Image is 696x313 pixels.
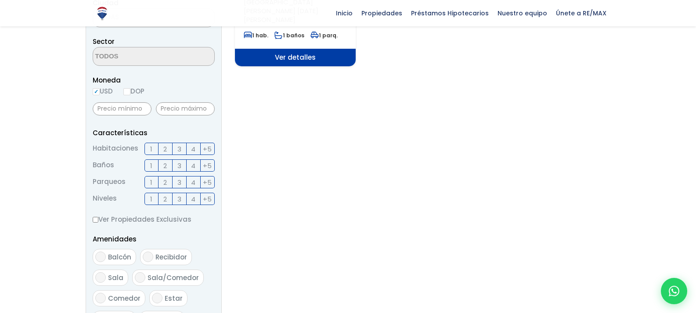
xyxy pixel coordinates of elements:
input: Sala/Comedor [135,272,145,283]
span: 3 [177,194,181,205]
span: 3 [177,177,181,188]
span: Nuestro equipo [493,7,552,20]
textarea: Search [93,47,178,66]
input: DOP [123,88,130,95]
label: Ver Propiedades Exclusivas [93,214,215,225]
input: Comedor [95,293,106,303]
span: Recibidor [155,252,187,262]
span: 2 [163,160,167,171]
span: 4 [191,144,195,155]
span: Balcón [108,252,131,262]
span: Parqueos [93,176,126,188]
span: 3 [177,160,181,171]
span: +5 [203,177,212,188]
input: Ver Propiedades Exclusivas [93,217,98,223]
span: Sala/Comedor [148,273,199,282]
input: Recibidor [143,252,153,262]
span: 1 [150,177,152,188]
span: Sala [108,273,123,282]
span: +5 [203,144,212,155]
span: +5 [203,160,212,171]
span: Sector [93,37,115,46]
span: 4 [191,177,195,188]
span: Niveles [93,193,117,205]
span: Baños [93,159,114,172]
input: USD [93,88,100,95]
span: Habitaciones [93,143,138,155]
p: Amenidades [93,234,215,245]
label: DOP [123,86,144,97]
span: 1 [150,194,152,205]
span: 1 baños [274,32,304,39]
input: Precio máximo [156,102,215,115]
span: Comedor [108,294,141,303]
p: Características [93,127,215,138]
img: Logo de REMAX [94,6,110,21]
input: Precio mínimo [93,102,151,115]
span: 4 [191,160,195,171]
span: 1 [150,160,152,171]
input: Balcón [95,252,106,262]
span: Propiedades [357,7,407,20]
span: 2 [163,144,167,155]
span: 2 [163,194,167,205]
span: 3 [177,144,181,155]
label: USD [93,86,113,97]
span: Préstamos Hipotecarios [407,7,493,20]
span: Moneda [93,75,215,86]
span: 2 [163,177,167,188]
span: 4 [191,194,195,205]
span: 1 parq. [310,32,338,39]
span: Únete a RE/MAX [552,7,611,20]
span: Ver detalles [235,49,356,66]
input: Estar [152,293,162,303]
span: +5 [203,194,212,205]
span: Estar [165,294,183,303]
span: 1 [150,144,152,155]
span: 1 hab. [244,32,268,39]
input: Sala [95,272,106,283]
span: Inicio [332,7,357,20]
